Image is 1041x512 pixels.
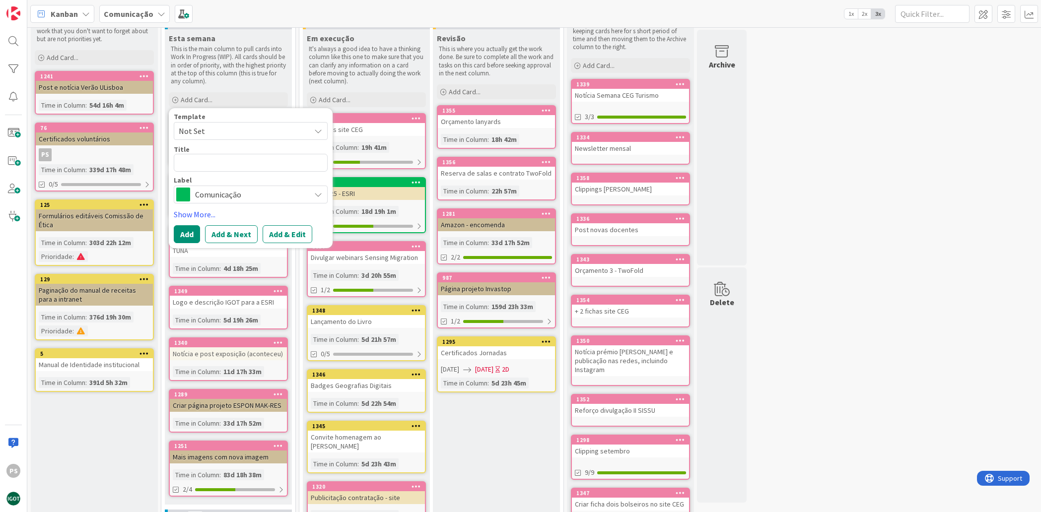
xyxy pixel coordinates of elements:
[487,301,489,312] span: :
[572,345,689,376] div: Notícia prémio [PERSON_NAME] e publicação nas redes, incluindo Instagram
[312,179,425,186] div: 1322
[489,237,532,248] div: 33d 17h 52m
[441,186,487,196] div: Time in Column
[39,237,85,248] div: Time in Column
[72,325,74,336] span: :
[36,358,153,371] div: Manual de Identidade institucional
[263,225,312,243] button: Add & Edit
[359,206,399,217] div: 18d 19h 1m
[572,336,689,345] div: 1350
[438,346,555,359] div: Certificados Jornadas
[308,178,425,200] div: 1322EUE 2025 - ESRI
[36,132,153,145] div: Certificados voluntários
[502,364,509,375] div: 2D
[174,225,200,243] button: Add
[489,134,519,145] div: 18h 42m
[583,61,615,70] span: Add Card...
[441,134,487,145] div: Time in Column
[449,87,481,96] span: Add Card...
[308,123,425,136] div: Projetos site CEG
[308,306,425,315] div: 1348
[174,113,206,120] span: Template
[438,209,555,231] div: 1281Amazon - encomenda
[576,256,689,263] div: 1343
[312,371,425,378] div: 1346
[357,334,359,345] span: :
[487,186,489,196] span: :
[308,370,425,392] div: 1346Badges Geografias Digitais
[39,251,72,262] div: Prioridade
[319,95,350,104] span: Add Card...
[572,174,689,183] div: 1358
[51,8,78,20] span: Kanban
[40,201,153,208] div: 125
[36,349,153,371] div: 5Manual de Identidade institucional
[357,142,359,153] span: :
[357,206,359,217] span: :
[576,490,689,497] div: 1347
[572,223,689,236] div: Post novas docentes
[308,242,425,251] div: 1357
[174,208,328,220] a: Show More...
[442,159,555,166] div: 1356
[181,95,212,104] span: Add Card...
[442,210,555,217] div: 1281
[205,225,258,243] button: Add & Next
[308,422,425,431] div: 1345
[442,338,555,345] div: 1295
[174,145,190,154] label: Title
[321,285,330,295] span: 1/2
[572,89,689,102] div: Notícia Semana CEG Turismo
[308,306,425,328] div: 1348Lançamento do Livro
[572,174,689,195] div: 1358Clippings [PERSON_NAME]
[308,251,425,264] div: Divulgar webinars Sensing Migration
[308,482,425,504] div: 1320Publicitação contratação - site
[572,498,689,511] div: Criar ficha dois bolseiros no site CEG
[359,142,389,153] div: 19h 41m
[321,349,330,359] span: 0/5
[438,282,555,295] div: Página projeto Invastop
[308,315,425,328] div: Lançamento do Livro
[170,347,287,360] div: Notícia e post exposição (aconteceu)
[437,33,466,43] span: Revisão
[572,436,689,457] div: 1298Clipping setembro
[85,377,87,388] span: :
[36,349,153,358] div: 5
[39,100,85,111] div: Time in Column
[174,391,287,398] div: 1289
[572,255,689,264] div: 1343
[312,243,425,250] div: 1357
[576,175,689,182] div: 1358
[308,482,425,491] div: 1320
[170,390,287,412] div: 1289Criar página projeto ESPON MAK-RES
[357,398,359,409] span: :
[572,336,689,376] div: 1350Notícia prémio [PERSON_NAME] e publicação nas redes, incluindo Instagram
[312,115,425,122] div: 1240
[441,237,487,248] div: Time in Column
[475,364,493,375] span: [DATE]
[710,296,734,308] div: Delete
[585,467,594,478] span: 9/9
[489,301,536,312] div: 159d 23h 33m
[585,112,594,122] span: 3/3
[576,297,689,304] div: 1354
[572,404,689,417] div: Reforço divulgação II SISSU
[309,45,424,85] p: It's always a good idea to have a thinking column like this one to make sure that you can clarify...
[572,214,689,223] div: 1336
[572,142,689,155] div: Newsletter mensal
[87,164,134,175] div: 339d 17h 48m
[219,469,221,480] span: :
[169,33,215,43] span: Esta semana
[40,125,153,131] div: 76
[308,431,425,452] div: Convite homenagem ao [PERSON_NAME]
[308,422,425,452] div: 1345Convite homenagem ao [PERSON_NAME]
[489,378,529,388] div: 5d 23h 45m
[195,188,305,201] span: Comunicação
[36,275,153,284] div: 129
[572,395,689,417] div: 1352Reforço divulgação II SISSU
[36,209,153,231] div: Formulários editáveis Comissão de Ética
[311,270,357,281] div: Time in Column
[357,458,359,469] span: :
[438,209,555,218] div: 1281
[170,399,287,412] div: Criar página projeto ESPON MAK-RES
